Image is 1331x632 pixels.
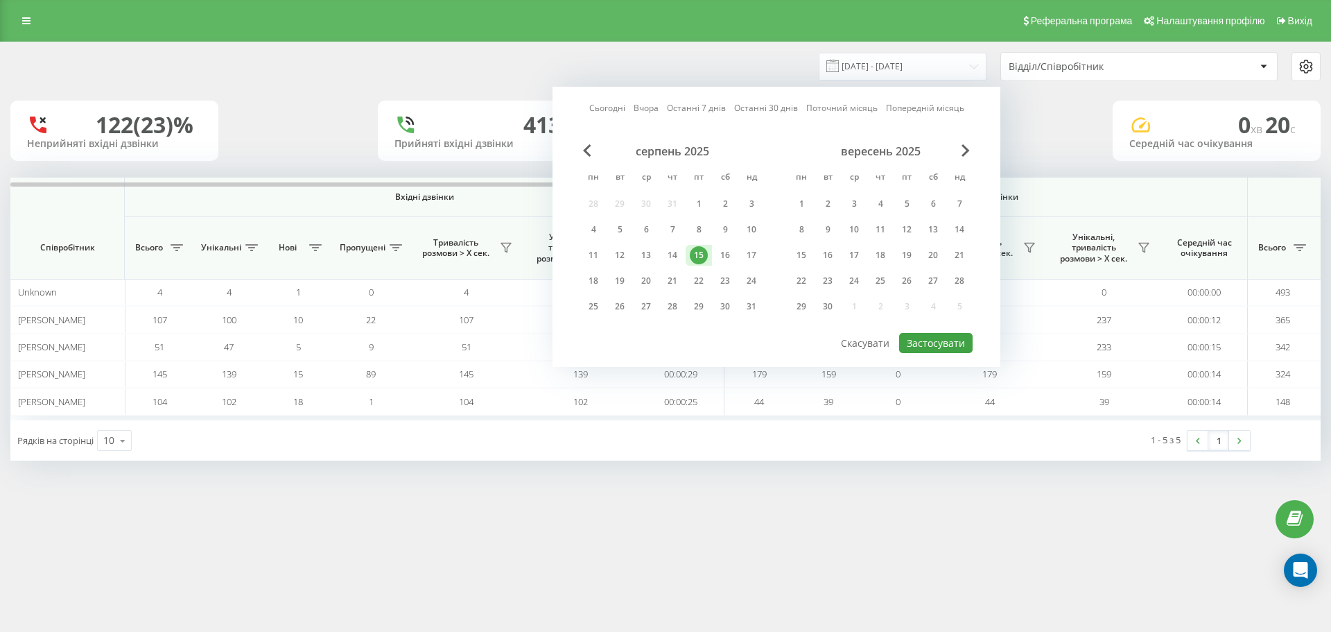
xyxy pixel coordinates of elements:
td: 00:00:14 [1161,388,1248,415]
div: ср 3 вер 2025 р. [841,194,867,214]
a: 1 [1208,431,1229,450]
div: 6 [924,195,942,213]
span: 493 [1276,286,1290,298]
div: 1 - 5 з 5 [1151,433,1181,447]
td: 00:00:00 [1161,279,1248,306]
span: 139 [573,368,588,380]
div: пт 15 серп 2025 р. [686,245,712,266]
div: 413 [523,112,561,138]
div: 8 [792,221,810,239]
div: ср 27 серп 2025 р. [633,296,659,317]
div: 24 [845,272,863,290]
div: 28 [950,272,968,290]
span: 179 [752,368,767,380]
span: 4 [227,286,232,298]
span: 324 [1276,368,1290,380]
div: пн 11 серп 2025 р. [580,245,607,266]
abbr: понеділок [583,168,604,189]
span: 342 [1276,341,1290,353]
span: 4 [464,286,469,298]
div: 27 [924,272,942,290]
div: нд 17 серп 2025 р. [738,245,765,266]
div: сб 23 серп 2025 р. [712,271,738,291]
div: ср 6 серп 2025 р. [633,219,659,240]
div: сб 20 вер 2025 р. [920,245,946,266]
div: ср 20 серп 2025 р. [633,271,659,291]
div: 14 [950,221,968,239]
div: 2 [716,195,734,213]
div: пт 8 серп 2025 р. [686,219,712,240]
span: Реферальна програма [1031,15,1133,26]
div: 2 [819,195,837,213]
span: 1 [296,286,301,298]
span: 0 [896,368,901,380]
div: вт 26 серп 2025 р. [607,296,633,317]
span: 20 [1265,110,1296,139]
span: 39 [824,395,833,408]
span: Previous Month [583,144,591,157]
div: вт 2 вер 2025 р. [815,194,841,214]
span: 0 [896,395,901,408]
span: Унікальні, тривалість розмови > Х сек. [530,232,610,264]
div: 17 [845,246,863,264]
div: Open Intercom Messenger [1284,554,1317,587]
span: [PERSON_NAME] [18,341,85,353]
div: сб 9 серп 2025 р. [712,219,738,240]
div: 20 [924,246,942,264]
abbr: п’ятниця [688,168,709,189]
div: сб 27 вер 2025 р. [920,271,946,291]
div: ср 10 вер 2025 р. [841,219,867,240]
span: Співробітник [22,242,112,253]
div: сб 13 вер 2025 р. [920,219,946,240]
span: 107 [459,314,473,326]
div: 1 [792,195,810,213]
div: вт 9 вер 2025 р. [815,219,841,240]
div: 27 [637,298,655,316]
div: серпень 2025 [580,144,765,158]
abbr: субота [923,168,943,189]
abbr: неділя [741,168,762,189]
td: 00:00:12 [1161,306,1248,333]
span: Всього [132,242,166,253]
div: пт 26 вер 2025 р. [894,271,920,291]
div: пн 18 серп 2025 р. [580,271,607,291]
div: пт 29 серп 2025 р. [686,296,712,317]
span: [PERSON_NAME] [18,314,85,326]
span: Вхідні дзвінки [161,191,688,203]
div: нд 31 серп 2025 р. [738,296,765,317]
div: Відділ/Співробітник [1009,61,1174,73]
div: 31 [742,298,760,316]
div: 28 [663,298,681,316]
div: 21 [950,246,968,264]
div: ср 17 вер 2025 р. [841,245,867,266]
div: 122 (23)% [96,112,193,138]
div: чт 7 серп 2025 р. [659,219,686,240]
button: Застосувати [899,333,973,353]
div: чт 14 серп 2025 р. [659,245,686,266]
td: 00:00:15 [1161,334,1248,361]
div: вт 23 вер 2025 р. [815,271,841,291]
div: 30 [716,298,734,316]
span: Нові [270,242,305,253]
div: 29 [690,298,708,316]
div: 11 [871,221,889,239]
button: Скасувати [833,333,897,353]
div: 10 [845,221,863,239]
abbr: субота [715,168,736,189]
span: Налаштування профілю [1156,15,1264,26]
span: 159 [1097,368,1111,380]
span: 22 [366,314,376,326]
div: 9 [819,221,837,239]
div: Неприйняті вхідні дзвінки [27,138,202,150]
div: Прийняті вхідні дзвінки [394,138,569,150]
td: 00:00:25 [638,388,724,415]
div: 6 [637,221,655,239]
div: 29 [792,298,810,316]
div: вт 30 вер 2025 р. [815,296,841,317]
div: 30 [819,298,837,316]
div: 24 [742,272,760,290]
span: 5 [296,341,301,353]
span: 237 [1097,314,1111,326]
div: пн 25 серп 2025 р. [580,296,607,317]
div: ср 13 серп 2025 р. [633,245,659,266]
